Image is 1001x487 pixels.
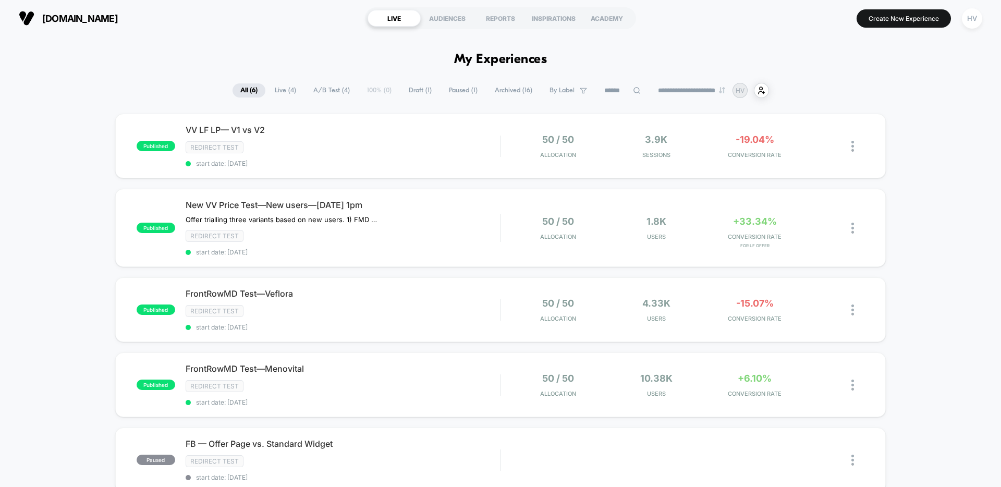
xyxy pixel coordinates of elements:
[137,141,175,151] span: published
[542,216,574,227] span: 50 / 50
[441,83,485,98] span: Paused ( 1 )
[540,151,576,159] span: Allocation
[640,373,673,384] span: 10.38k
[186,380,243,392] span: Redirect Test
[542,134,574,145] span: 50 / 50
[719,87,725,93] img: end
[186,125,500,135] span: VV LF LP— V1 vs V2
[487,83,540,98] span: Archived ( 16 )
[610,233,703,240] span: Users
[708,233,801,240] span: CONVERSION RATE
[708,151,801,159] span: CONVERSION RATE
[733,216,777,227] span: +33.34%
[233,83,265,98] span: All ( 6 )
[851,380,854,391] img: close
[186,288,500,299] span: FrontRowMD Test—Veflora
[186,200,500,210] span: New VV Price Test—New users—[DATE] 1pm
[610,151,703,159] span: Sessions
[16,10,121,27] button: [DOMAIN_NAME]
[186,305,243,317] span: Redirect Test
[186,160,500,167] span: start date: [DATE]
[186,141,243,153] span: Redirect Test
[851,455,854,466] img: close
[857,9,951,28] button: Create New Experience
[736,298,774,309] span: -15.07%
[738,373,772,384] span: +6.10%
[540,233,576,240] span: Allocation
[580,10,633,27] div: ACADEMY
[736,134,774,145] span: -19.04%
[610,315,703,322] span: Users
[19,10,34,26] img: Visually logo
[454,52,547,67] h1: My Experiences
[527,10,580,27] div: INSPIRATIONS
[186,323,500,331] span: start date: [DATE]
[186,215,379,224] span: Offer trialling three variants based on new users. 1) FMD (existing product with FrontrowMD badge...
[962,8,982,29] div: HV
[421,10,474,27] div: AUDIENCES
[851,141,854,152] img: close
[186,230,243,242] span: Redirect Test
[474,10,527,27] div: REPORTS
[368,10,421,27] div: LIVE
[736,87,744,94] p: HV
[851,305,854,315] img: close
[645,134,667,145] span: 3.9k
[186,455,243,467] span: Redirect Test
[306,83,358,98] span: A/B Test ( 4 )
[401,83,440,98] span: Draft ( 1 )
[186,473,500,481] span: start date: [DATE]
[267,83,304,98] span: Live ( 4 )
[540,315,576,322] span: Allocation
[708,315,801,322] span: CONVERSION RATE
[186,248,500,256] span: start date: [DATE]
[959,8,985,29] button: HV
[137,380,175,390] span: published
[186,439,500,449] span: FB — Offer Page vs. Standard Widget
[708,243,801,248] span: for LF Offer
[137,223,175,233] span: published
[137,305,175,315] span: published
[646,216,666,227] span: 1.8k
[550,87,575,94] span: By Label
[610,390,703,397] span: Users
[42,13,118,24] span: [DOMAIN_NAME]
[186,363,500,374] span: FrontRowMD Test—Menovital
[137,455,175,465] span: paused
[186,398,500,406] span: start date: [DATE]
[708,390,801,397] span: CONVERSION RATE
[540,390,576,397] span: Allocation
[542,298,574,309] span: 50 / 50
[542,373,574,384] span: 50 / 50
[851,223,854,234] img: close
[642,298,670,309] span: 4.33k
